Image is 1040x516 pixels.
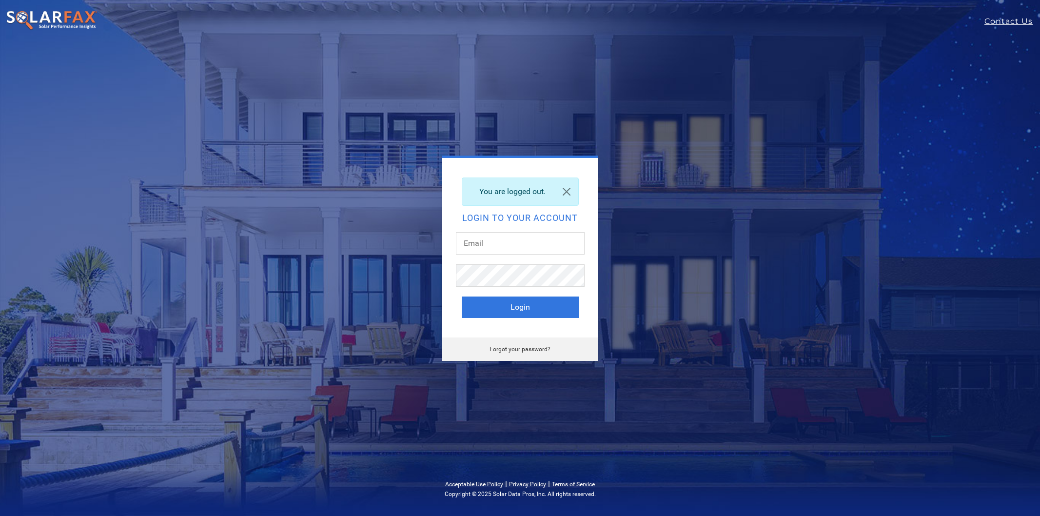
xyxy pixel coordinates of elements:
[462,297,579,318] button: Login
[509,481,546,488] a: Privacy Policy
[505,479,507,488] span: |
[490,346,550,353] a: Forgot your password?
[456,232,585,255] input: Email
[548,479,550,488] span: |
[555,178,578,205] a: Close
[984,16,1040,27] a: Contact Us
[462,214,579,222] h2: Login to your account
[552,481,595,488] a: Terms of Service
[462,178,579,206] div: You are logged out.
[445,481,503,488] a: Acceptable Use Policy
[6,10,98,31] img: SolarFax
